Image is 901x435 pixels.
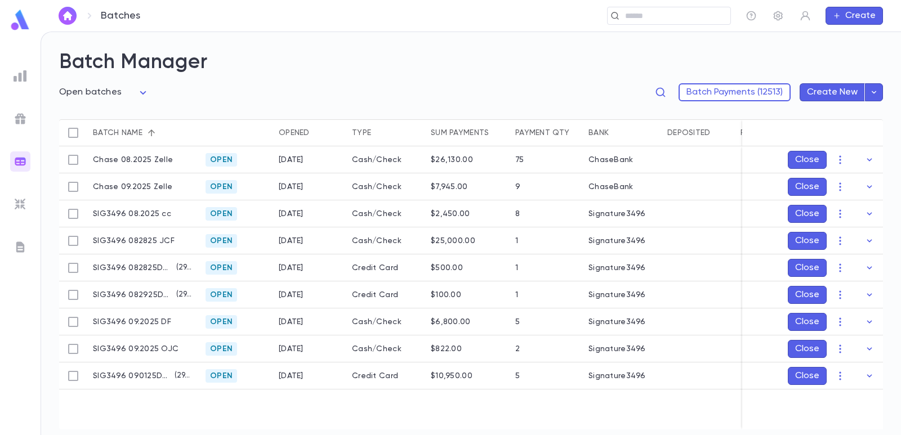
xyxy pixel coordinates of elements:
[346,173,425,200] div: Cash/Check
[206,209,237,218] span: Open
[59,88,122,97] span: Open batches
[279,317,304,326] div: 9/1/2025
[346,281,425,308] div: Credit Card
[93,344,179,353] p: SIG3496 09.2025 OJC
[431,263,463,272] div: $500.00
[14,112,27,125] img: campaigns_grey.99e729a5f7ee94e3726e6486bddda8f1.svg
[93,119,142,146] div: Batch name
[206,344,237,353] span: Open
[279,182,304,191] div: 9/1/2025
[172,289,194,301] p: ( 2939 )
[588,182,634,191] div: ChaseBank
[431,344,462,353] div: $822.00
[515,263,518,272] div: 1
[346,362,425,389] div: Credit Card
[206,263,237,272] span: Open
[93,155,173,164] p: Chase 08.2025 Zelle
[346,308,425,335] div: Cash/Check
[788,313,827,331] button: Close
[93,317,171,326] p: SIG3496 09.2025 DF
[172,262,194,273] p: ( 2938 )
[788,286,827,304] button: Close
[431,236,475,245] div: $25,000.00
[515,317,520,326] div: 5
[826,7,883,25] button: Create
[515,182,520,191] div: 9
[93,236,175,245] p: SIG3496 082825 JCF
[206,236,237,245] span: Open
[510,119,583,146] div: Payment qty
[431,371,472,380] div: $10,950.00
[279,155,304,164] div: 8/1/2025
[346,227,425,254] div: Cash/Check
[431,155,473,164] div: $26,130.00
[515,209,520,218] div: 8
[206,290,237,299] span: Open
[273,119,346,146] div: Opened
[667,119,711,146] div: Deposited
[788,205,827,223] button: Close
[515,371,520,380] div: 5
[14,155,27,168] img: batches_gradient.0a22e14384a92aa4cd678275c0c39cc4.svg
[279,236,304,245] div: 8/27/2025
[788,151,827,169] button: Close
[59,50,883,75] h2: Batch Manager
[93,290,172,299] p: SIG3496 082925DMFcc
[741,119,784,146] div: Recorded
[279,344,304,353] div: 9/2/2025
[9,9,32,31] img: logo
[515,344,520,353] div: 2
[346,254,425,281] div: Credit Card
[170,370,194,382] p: ( 2940 )
[735,119,808,146] div: Recorded
[346,335,425,362] div: Cash/Check
[788,178,827,196] button: Close
[515,119,569,146] div: Payment qty
[431,182,468,191] div: $7,945.00
[206,317,237,326] span: Open
[588,344,646,353] div: Signature3496
[101,10,140,22] p: Batches
[515,236,518,245] div: 1
[279,263,304,272] div: 8/28/2025
[788,367,827,385] button: Close
[346,119,425,146] div: Type
[425,119,510,146] div: Sum payments
[588,155,634,164] div: ChaseBank
[87,119,200,146] div: Batch name
[93,263,172,272] p: SIG3496 082825DMFcc
[679,83,791,101] button: Batch Payments (12513)
[279,290,304,299] div: 8/29/2025
[93,209,171,218] p: SIG3496 08.2025 cc
[279,209,304,218] div: 7/31/2025
[583,119,662,146] div: Bank
[588,371,646,380] div: Signature3496
[788,259,827,277] button: Close
[431,119,489,146] div: Sum payments
[206,155,237,164] span: Open
[346,200,425,227] div: Cash/Check
[61,11,74,20] img: home_white.a664292cf8c1dea59945f0da9f25487c.svg
[588,209,646,218] div: Signature3496
[431,317,471,326] div: $6,800.00
[346,146,425,173] div: Cash/Check
[352,119,371,146] div: Type
[279,119,310,146] div: Opened
[431,290,461,299] div: $100.00
[515,290,518,299] div: 1
[206,182,237,191] span: Open
[588,290,646,299] div: Signature3496
[93,182,172,191] p: Chase 09.2025 Zelle
[788,340,827,358] button: Close
[206,371,237,380] span: Open
[588,119,609,146] div: Bank
[431,209,470,218] div: $2,450.00
[662,119,735,146] div: Deposited
[515,155,524,164] div: 75
[93,371,170,380] p: SIG3496 090125DMFcc
[14,198,27,211] img: imports_grey.530a8a0e642e233f2baf0ef88e8c9fcb.svg
[142,124,160,142] button: Sort
[588,317,646,326] div: Signature3496
[14,69,27,83] img: reports_grey.c525e4749d1bce6a11f5fe2a8de1b229.svg
[788,232,827,250] button: Close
